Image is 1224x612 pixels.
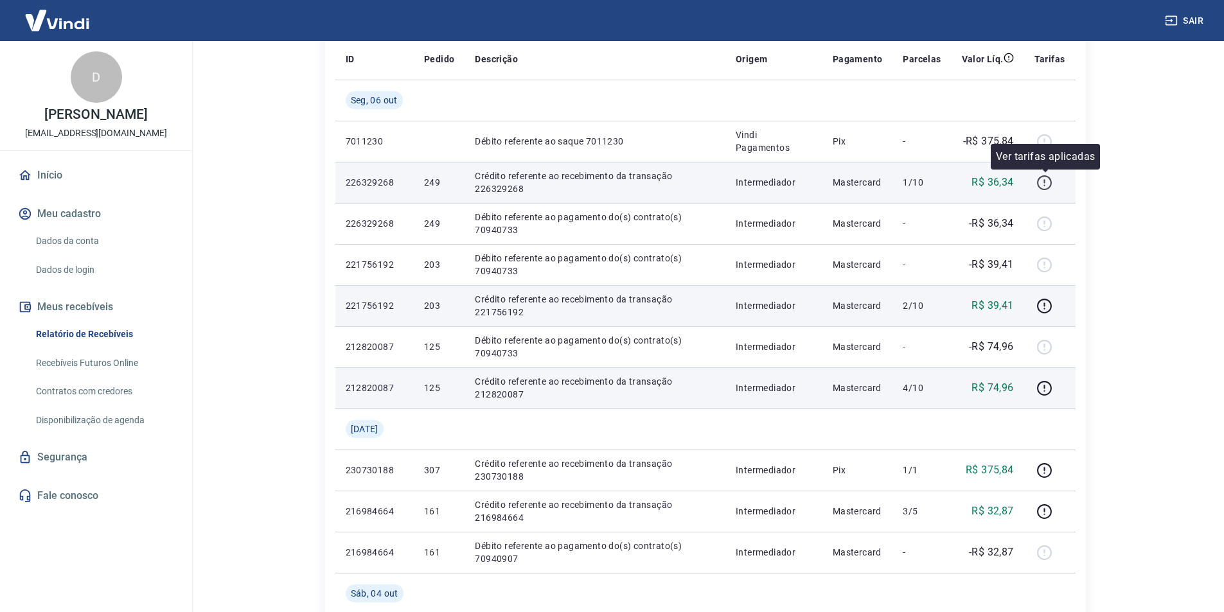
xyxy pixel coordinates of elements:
[971,503,1013,519] p: R$ 32,87
[833,464,883,476] p: Pix
[966,462,1014,478] p: R$ 375,84
[15,161,177,189] a: Início
[475,457,715,483] p: Crédito referente ao recebimento da transação 230730188
[971,380,1013,396] p: R$ 74,96
[346,258,404,271] p: 221756192
[903,464,941,476] p: 1/1
[424,258,454,271] p: 203
[475,170,715,195] p: Crédito referente ao recebimento da transação 226329268
[833,299,883,312] p: Mastercard
[475,135,715,148] p: Débito referente ao saque 7011230
[736,546,812,559] p: Intermediador
[424,381,454,394] p: 125
[736,176,812,189] p: Intermediador
[833,340,883,353] p: Mastercard
[971,175,1013,190] p: R$ 36,34
[475,334,715,360] p: Débito referente ao pagamento do(s) contrato(s) 70940733
[351,94,398,107] span: Seg, 06 out
[903,53,941,66] p: Parcelas
[424,217,454,230] p: 249
[903,258,941,271] p: -
[736,128,812,154] p: Vindi Pagamentos
[71,51,122,103] div: D
[903,176,941,189] p: 1/10
[31,407,177,433] a: Disponibilização de agenda
[736,381,812,394] p: Intermediador
[424,176,454,189] p: 249
[969,257,1014,272] p: -R$ 39,41
[15,443,177,471] a: Segurança
[736,464,812,476] p: Intermediador
[736,217,812,230] p: Intermediador
[424,505,454,518] p: 161
[44,108,147,121] p: [PERSON_NAME]
[903,505,941,518] p: 3/5
[1034,53,1065,66] p: Tarifas
[475,293,715,319] p: Crédito referente ao recebimento da transação 221756192
[15,1,99,40] img: Vindi
[833,217,883,230] p: Mastercard
[833,176,883,189] p: Mastercard
[424,299,454,312] p: 203
[969,545,1014,560] p: -R$ 32,87
[25,127,167,140] p: [EMAIL_ADDRESS][DOMAIN_NAME]
[903,299,941,312] p: 2/10
[31,350,177,376] a: Recebíveis Futuros Online
[346,299,404,312] p: 221756192
[903,546,941,559] p: -
[996,149,1095,164] p: Ver tarifas aplicadas
[833,381,883,394] p: Mastercard
[903,217,941,230] p: -
[346,464,404,476] p: 230730188
[903,381,941,394] p: 4/10
[346,176,404,189] p: 226329268
[475,498,715,524] p: Crédito referente ao recebimento da transação 216984664
[833,505,883,518] p: Mastercard
[15,482,177,510] a: Fale conosco
[475,375,715,401] p: Crédito referente ao recebimento da transação 212820087
[736,340,812,353] p: Intermediador
[346,381,404,394] p: 212820087
[833,546,883,559] p: Mastercard
[346,340,404,353] p: 212820087
[351,423,378,435] span: [DATE]
[346,217,404,230] p: 226329268
[736,505,812,518] p: Intermediador
[833,258,883,271] p: Mastercard
[31,378,177,405] a: Contratos com credores
[833,135,883,148] p: Pix
[424,340,454,353] p: 125
[424,53,454,66] p: Pedido
[475,252,715,277] p: Débito referente ao pagamento do(s) contrato(s) 70940733
[475,53,518,66] p: Descrição
[963,134,1014,149] p: -R$ 375,84
[969,339,1014,354] p: -R$ 74,96
[736,299,812,312] p: Intermediador
[15,200,177,228] button: Meu cadastro
[346,546,404,559] p: 216984664
[962,53,1004,66] p: Valor Líq.
[346,135,404,148] p: 7011230
[736,258,812,271] p: Intermediador
[969,216,1014,231] p: -R$ 36,34
[31,321,177,347] a: Relatório de Recebíveis
[351,587,398,600] span: Sáb, 04 out
[475,539,715,565] p: Débito referente ao pagamento do(s) contrato(s) 70940907
[736,53,767,66] p: Origem
[346,53,355,66] p: ID
[833,53,883,66] p: Pagamento
[475,211,715,236] p: Débito referente ao pagamento do(s) contrato(s) 70940733
[31,257,177,283] a: Dados de login
[31,228,177,254] a: Dados da conta
[971,298,1013,313] p: R$ 39,41
[903,340,941,353] p: -
[1162,9,1209,33] button: Sair
[903,135,941,148] p: -
[346,505,404,518] p: 216984664
[15,293,177,321] button: Meus recebíveis
[424,546,454,559] p: 161
[424,464,454,476] p: 307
